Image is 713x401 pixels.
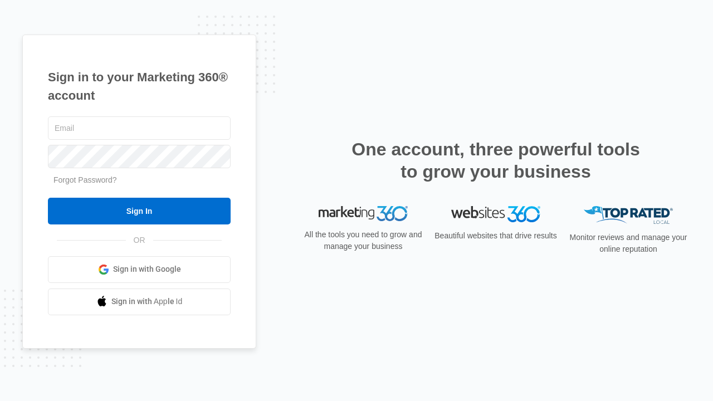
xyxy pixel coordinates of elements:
[126,234,153,246] span: OR
[319,206,408,222] img: Marketing 360
[433,230,558,242] p: Beautiful websites that drive results
[48,288,231,315] a: Sign in with Apple Id
[584,206,673,224] img: Top Rated Local
[48,198,231,224] input: Sign In
[301,229,426,252] p: All the tools you need to grow and manage your business
[48,68,231,105] h1: Sign in to your Marketing 360® account
[53,175,117,184] a: Forgot Password?
[48,256,231,283] a: Sign in with Google
[111,296,183,307] span: Sign in with Apple Id
[451,206,540,222] img: Websites 360
[566,232,691,255] p: Monitor reviews and manage your online reputation
[48,116,231,140] input: Email
[348,138,643,183] h2: One account, three powerful tools to grow your business
[113,263,181,275] span: Sign in with Google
